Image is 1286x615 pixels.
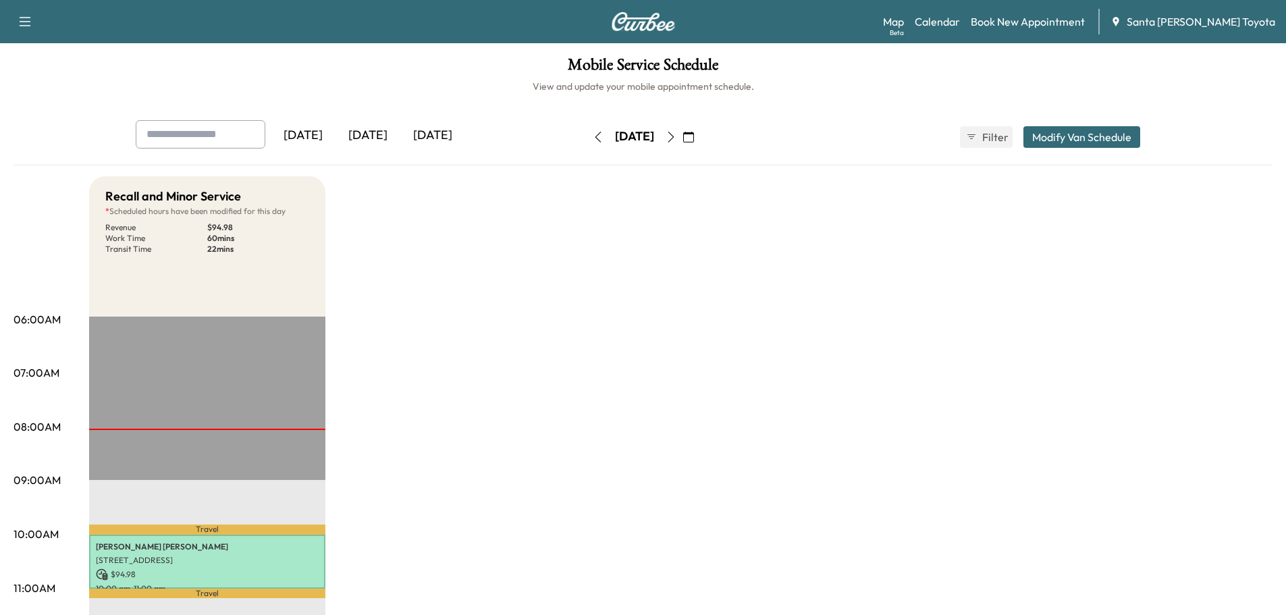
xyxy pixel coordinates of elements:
[14,57,1272,80] h1: Mobile Service Schedule
[14,365,59,381] p: 07:00AM
[96,568,319,581] p: $ 94.98
[400,120,465,151] div: [DATE]
[89,525,325,535] p: Travel
[336,120,400,151] div: [DATE]
[14,311,61,327] p: 06:00AM
[1127,14,1275,30] span: Santa [PERSON_NAME] Toyota
[207,233,309,244] p: 60 mins
[105,187,241,206] h5: Recall and Minor Service
[14,526,59,542] p: 10:00AM
[96,555,319,566] p: [STREET_ADDRESS]
[915,14,960,30] a: Calendar
[96,583,319,594] p: 10:00 am - 11:00 am
[207,222,309,233] p: $ 94.98
[883,14,904,30] a: MapBeta
[105,244,207,255] p: Transit Time
[890,28,904,38] div: Beta
[89,589,325,597] p: Travel
[971,14,1085,30] a: Book New Appointment
[14,472,61,488] p: 09:00AM
[14,419,61,435] p: 08:00AM
[1023,126,1140,148] button: Modify Van Schedule
[105,222,207,233] p: Revenue
[105,233,207,244] p: Work Time
[105,206,309,217] p: Scheduled hours have been modified for this day
[960,126,1013,148] button: Filter
[982,129,1007,145] span: Filter
[14,580,55,596] p: 11:00AM
[207,244,309,255] p: 22 mins
[611,12,676,31] img: Curbee Logo
[615,128,654,145] div: [DATE]
[14,80,1272,93] h6: View and update your mobile appointment schedule.
[96,541,319,552] p: [PERSON_NAME] [PERSON_NAME]
[271,120,336,151] div: [DATE]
